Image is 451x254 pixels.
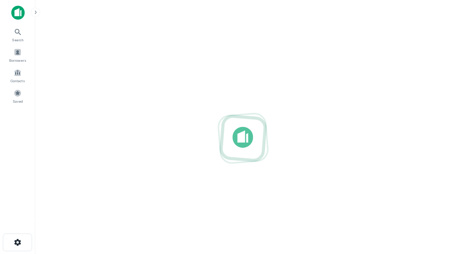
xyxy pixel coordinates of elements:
[2,46,33,65] a: Borrowers
[416,175,451,209] iframe: Chat Widget
[13,98,23,104] span: Saved
[12,37,24,43] span: Search
[2,25,33,44] a: Search
[2,86,33,105] a: Saved
[11,6,25,20] img: capitalize-icon.png
[11,78,25,84] span: Contacts
[2,66,33,85] a: Contacts
[9,58,26,63] span: Borrowers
